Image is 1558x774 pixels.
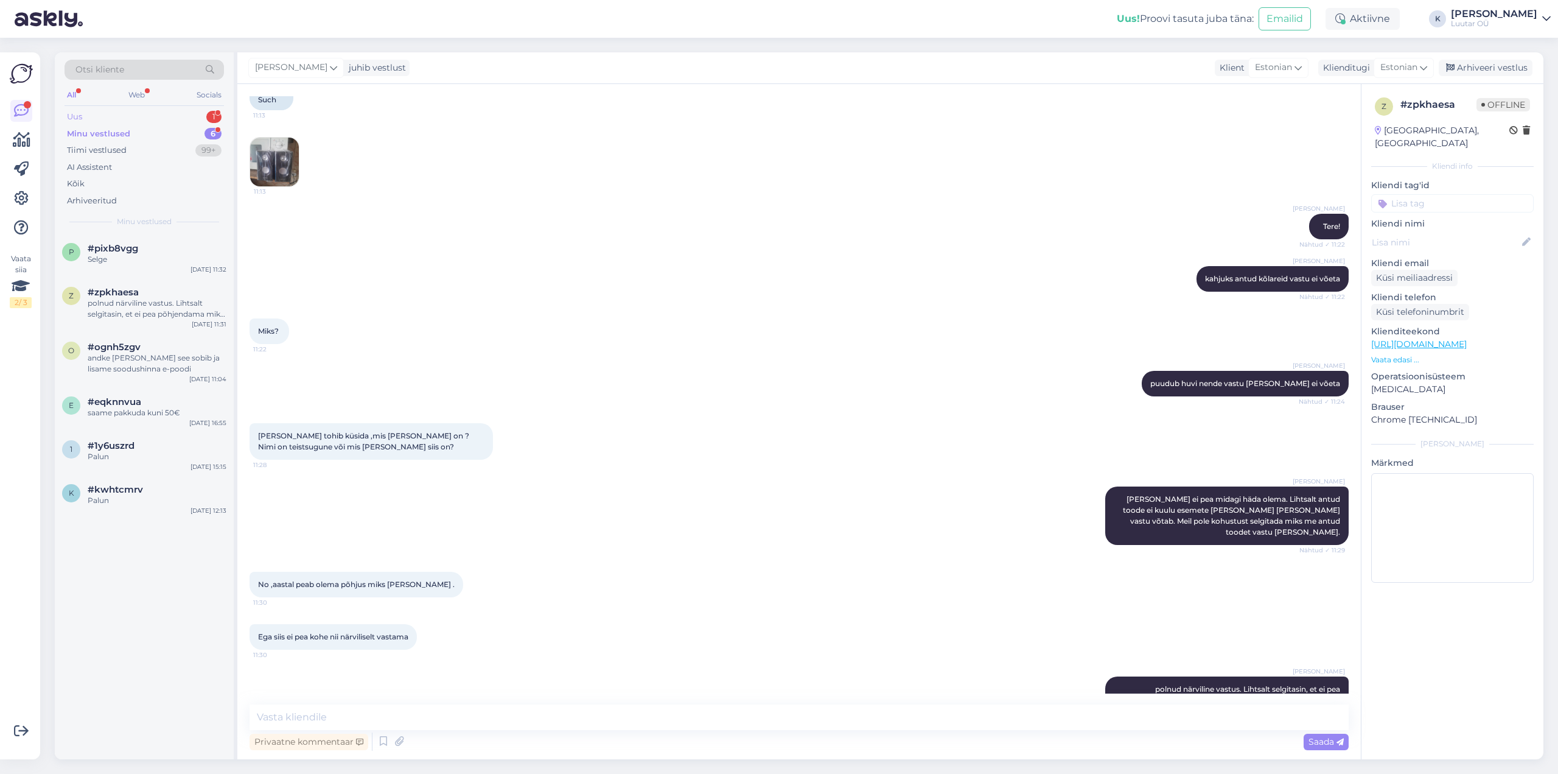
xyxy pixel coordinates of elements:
p: Operatsioonisüsteem [1371,370,1534,383]
span: [PERSON_NAME] tohib küsida ,mis [PERSON_NAME] on ? Nimi on teistsugune või mis [PERSON_NAME] siis... [258,431,471,451]
span: Estonian [1255,61,1292,74]
span: [PERSON_NAME] [1293,667,1345,676]
span: #zpkhaesa [88,287,139,298]
span: 11:30 [253,650,299,660]
div: [PERSON_NAME] [1371,438,1534,449]
div: Such [250,90,293,110]
div: saame pakkuda kuni 50€ [88,407,226,418]
div: Web [126,87,147,103]
div: 99+ [195,144,222,157]
p: [MEDICAL_DATA] [1371,383,1534,396]
span: [PERSON_NAME] [1293,256,1345,266]
div: polnud närviline vastus. Lihtsalt selgitasin, et ei pea põhjendama miks antud toodet ei võeta vastu [88,298,226,320]
span: k [69,488,74,498]
div: Vaata siia [10,253,32,308]
div: Arhiveeritud [67,195,117,207]
span: o [68,346,74,355]
div: Küsi meiliaadressi [1371,270,1458,286]
span: 1 [70,445,72,454]
div: [DATE] 12:13 [190,506,226,515]
div: 2 / 3 [10,297,32,308]
div: [DATE] 15:15 [190,462,226,471]
p: Klienditeekond [1371,325,1534,338]
button: Emailid [1259,7,1311,30]
span: [PERSON_NAME] ei pea midagi häda olema. Lihtsalt antud toode ei kuulu esemete [PERSON_NAME] [PERS... [1123,494,1342,537]
span: Otsi kliente [75,63,124,76]
div: Klient [1215,62,1245,74]
span: [PERSON_NAME] [1293,204,1345,213]
div: [PERSON_NAME] [1451,9,1537,19]
div: [DATE] 11:31 [192,320,226,329]
div: Uus [67,111,82,123]
span: Estonian [1380,61,1417,74]
span: #ognh5zgv [88,342,141,353]
div: Küsi telefoninumbrit [1371,304,1469,320]
p: Märkmed [1371,457,1534,470]
p: Kliendi email [1371,257,1534,270]
span: e [69,401,74,410]
span: No ,aastal peab olema põhjus miks [PERSON_NAME] . [258,580,455,589]
span: polnud närviline vastus. Lihtsalt selgitasin, et ei pea põhjendama miks antud toodet ei võeta vastu [1155,684,1342,705]
div: All [65,87,79,103]
div: Proovi tasuta juba täna: [1117,12,1254,26]
div: 6 [204,128,222,140]
p: Kliendi nimi [1371,217,1534,230]
span: [PERSON_NAME] [1293,361,1345,370]
div: [DATE] 11:32 [190,265,226,274]
span: Nähtud ✓ 11:24 [1299,397,1345,406]
span: Minu vestlused [117,216,172,227]
span: Nähtud ✓ 11:22 [1299,292,1345,301]
span: puudub huvi nende vastu [PERSON_NAME] ei võeta [1150,379,1340,388]
span: [PERSON_NAME] [1293,477,1345,486]
span: #pixb8vgg [88,243,138,254]
span: Nähtud ✓ 11:29 [1299,546,1345,555]
div: juhib vestlust [344,62,406,74]
span: Ega siis ei pea kohe nii närviliselt vastama [258,632,408,641]
div: Arhiveeri vestlus [1439,60,1532,76]
div: Privaatne kommentaar [250,734,368,750]
div: K [1429,10,1446,27]
img: Attachment [250,138,299,186]
div: Selge [88,254,226,265]
p: Kliendi tag'id [1371,179,1534,192]
div: AI Assistent [67,161,112,174]
a: [PERSON_NAME]Luutar OÜ [1451,9,1551,29]
div: [GEOGRAPHIC_DATA], [GEOGRAPHIC_DATA] [1375,124,1509,150]
span: 11:13 [254,187,299,196]
span: kahjuks antud kõlareid vastu ei võeta [1205,274,1340,283]
div: Palun [88,495,226,506]
input: Lisa tag [1371,194,1534,213]
span: #1y6uszrd [88,440,134,451]
span: #eqknnvua [88,396,141,407]
div: Palun [88,451,226,462]
span: p [69,247,74,256]
p: Chrome [TECHNICAL_ID] [1371,413,1534,426]
span: z [69,291,74,300]
div: Aktiivne [1326,8,1400,30]
div: [DATE] 11:04 [189,375,226,384]
span: #kwhtcmrv [88,484,143,495]
span: Miks? [258,326,279,336]
div: Klienditugi [1318,62,1370,74]
div: 1 [206,111,222,123]
input: Lisa nimi [1372,236,1520,249]
span: 11:30 [253,598,299,607]
div: Socials [194,87,224,103]
b: Uus! [1117,13,1140,24]
div: Kliendi info [1371,161,1534,172]
span: 11:13 [253,111,299,120]
span: Nähtud ✓ 11:22 [1299,240,1345,249]
span: Tere! [1323,222,1340,231]
a: [URL][DOMAIN_NAME] [1371,339,1467,350]
span: Saada [1308,736,1344,747]
p: Brauser [1371,401,1534,413]
p: Vaata edasi ... [1371,354,1534,365]
div: # zpkhaesa [1400,97,1476,112]
span: Offline [1476,98,1530,111]
img: Askly Logo [10,62,33,85]
div: Minu vestlused [67,128,130,140]
span: 11:28 [253,460,299,470]
span: 11:22 [253,345,299,354]
span: [PERSON_NAME] [255,61,327,74]
div: Luutar OÜ [1451,19,1537,29]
